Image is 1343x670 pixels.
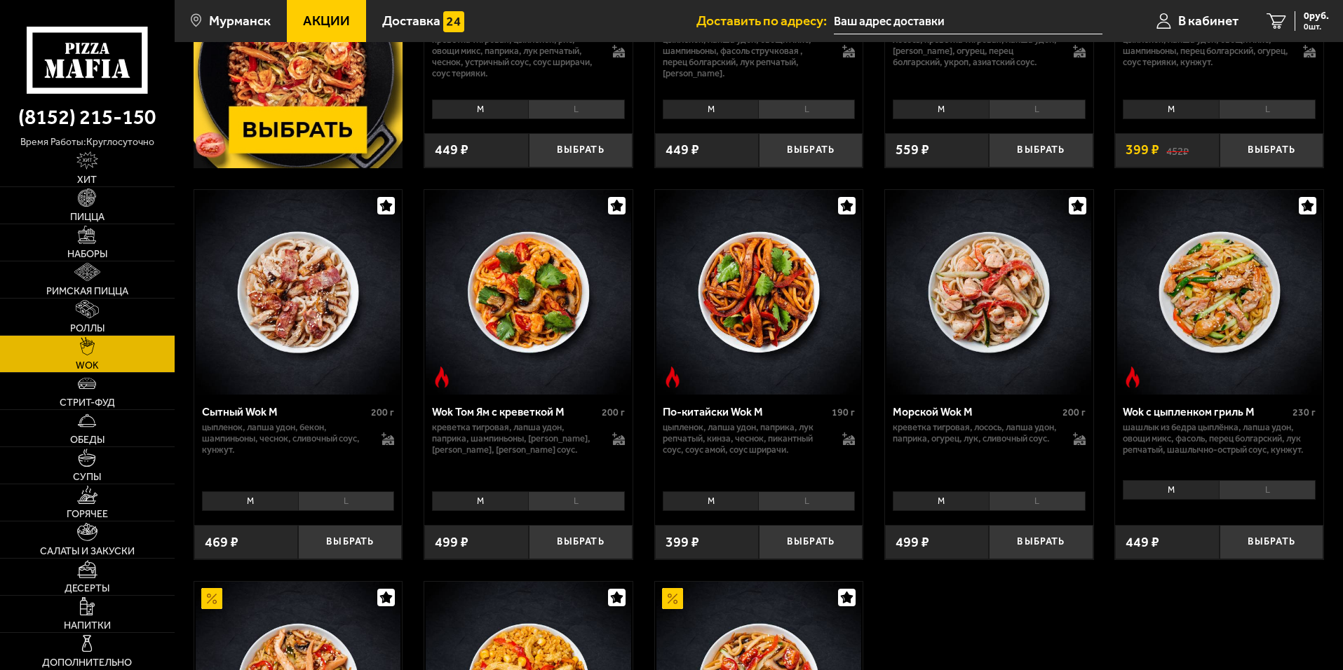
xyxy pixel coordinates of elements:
p: цыпленок, лапша удон, паприка, лук репчатый, кинза, чеснок, пикантный соус, соус Амой, соус шрирачи. [663,422,829,456]
img: Морской Wok M [886,190,1091,395]
div: По-китайски Wok M [663,405,829,418]
li: L [758,100,855,119]
span: 449 ₽ [435,143,468,157]
span: 559 ₽ [896,143,929,157]
a: Острое блюдоПо-китайски Wok M [655,190,863,395]
img: 15daf4d41897b9f0e9f617042186c801.svg [443,11,464,32]
li: L [298,491,395,511]
button: Выбрать [759,525,863,559]
button: Выбрать [1220,525,1323,559]
img: Сытный Wok M [196,190,400,395]
span: 399 ₽ [666,535,699,549]
span: 469 ₽ [205,535,238,549]
span: Наборы [67,249,107,259]
span: Десерты [65,584,109,594]
span: 0 руб. [1304,11,1329,21]
span: 200 г [1062,406,1086,418]
div: Wok Том Ям с креветкой M [432,405,598,418]
input: Ваш адрес доставки [834,8,1102,34]
a: Морской Wok M [885,190,1093,395]
div: Сытный Wok M [202,405,368,418]
button: Выбрать [529,133,633,167]
div: Wok с цыпленком гриль M [1123,405,1289,418]
span: Пицца [70,212,104,222]
p: креветка тигровая, лапша удон, паприка, шампиньоны, [PERSON_NAME], [PERSON_NAME], [PERSON_NAME] с... [432,422,598,456]
li: L [1219,100,1316,119]
button: Выбрать [989,525,1093,559]
li: M [1123,100,1219,119]
img: Острое блюдо [431,367,452,388]
span: Римская пицца [46,287,128,296]
span: 230 г [1293,406,1316,418]
img: Wok Том Ям с креветкой M [426,190,630,395]
span: 200 г [602,406,625,418]
img: Акционный [201,588,222,609]
p: цыпленок, лапша удон, овощи микс, шампиньоны, фасоль стручковая , перец болгарский, лук репчатый,... [663,34,829,79]
span: Акции [303,14,350,27]
span: Мурманск [209,14,271,27]
span: Доставка [382,14,440,27]
img: Акционный [662,588,683,609]
button: Выбрать [759,133,863,167]
li: M [663,100,759,119]
button: Выбрать [298,525,402,559]
li: L [528,491,625,511]
span: 499 ₽ [435,535,468,549]
span: Салаты и закуски [40,547,135,556]
div: Морской Wok M [893,405,1059,418]
span: 449 ₽ [1126,535,1159,549]
span: 0 шт. [1304,22,1329,31]
span: Дополнительно [42,658,132,668]
li: M [893,100,989,119]
span: Хит [77,175,97,185]
p: цыпленок, лапша удон, бекон, шампиньоны, чеснок, сливочный соус, кунжут. [202,422,368,456]
p: шашлык из бедра цыплёнка, лапша удон, овощи микс, фасоль, перец болгарский, лук репчатый, шашлычн... [1123,422,1316,456]
p: цыпленок, лапша удон, овощи микс, шампиньоны, перец болгарский, огурец, соус терияки, кунжут. [1123,34,1289,68]
p: креветка тигровая, лосось, лапша удон, паприка, огурец, лук, сливочный соус. [893,422,1059,444]
li: M [1123,480,1219,500]
s: 452 ₽ [1166,143,1189,157]
li: L [989,100,1086,119]
img: Острое блюдо [1122,367,1143,388]
li: L [989,491,1086,511]
span: 499 ₽ [896,535,929,549]
li: M [663,491,759,511]
span: WOK [76,361,99,371]
span: Доставить по адресу: [696,14,834,27]
li: L [528,100,625,119]
span: Стрит-фуд [60,398,115,408]
p: лосось, креветка тигровая, лапша удон, [PERSON_NAME], огурец, перец болгарский, укроп, азиатский ... [893,34,1059,68]
span: Роллы [70,324,104,334]
li: M [202,491,298,511]
span: 449 ₽ [666,143,699,157]
span: Горячее [67,510,108,519]
span: 200 г [371,406,394,418]
p: креветка тигровая, цыпленок, рис, овощи микс, паприка, лук репчатый, чеснок, устричный соус, соус... [432,34,598,79]
button: Выбрать [989,133,1093,167]
div: 0 [1115,475,1323,514]
button: Выбрать [529,525,633,559]
span: 399 ₽ [1126,143,1159,157]
img: Wok с цыпленком гриль M [1117,190,1322,395]
li: M [432,100,528,119]
span: Обеды [70,435,104,445]
a: Острое блюдоWok Том Ям с креветкой M [424,190,633,395]
button: Выбрать [1220,133,1323,167]
li: M [893,491,989,511]
span: 190 г [832,406,855,418]
li: L [1219,480,1316,500]
span: Напитки [64,621,111,631]
li: L [758,491,855,511]
span: В кабинет [1178,14,1239,27]
li: M [432,491,528,511]
a: Сытный Wok M [194,190,403,395]
a: Острое блюдоWok с цыпленком гриль M [1115,190,1323,395]
img: По-китайски Wok M [656,190,861,395]
img: Острое блюдо [662,367,683,388]
span: Супы [73,472,101,482]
